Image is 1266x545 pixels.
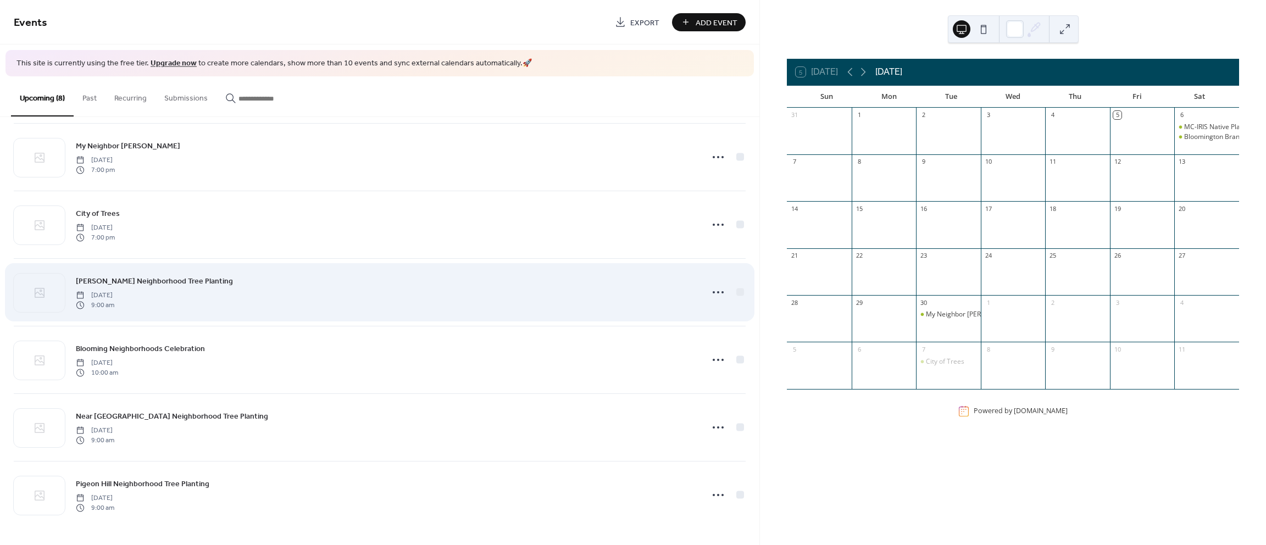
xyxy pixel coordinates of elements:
div: 26 [1113,252,1121,260]
div: City of Trees [926,357,964,366]
div: 18 [1048,204,1057,213]
a: Blooming Neighborhoods Celebration [76,342,205,355]
div: My Neighbor [PERSON_NAME] [926,310,1019,319]
div: 2 [1048,298,1057,307]
div: 5 [790,345,798,353]
button: Submissions [156,76,216,115]
div: Sun [796,86,858,108]
div: Sat [1168,86,1230,108]
button: Past [74,76,105,115]
div: 9 [1048,345,1057,353]
div: 9 [919,158,928,166]
div: City of Trees [916,357,981,366]
div: 21 [790,252,798,260]
button: Recurring [105,76,156,115]
div: 17 [984,204,992,213]
a: Pigeon Hill Neighborhood Tree Planting [76,477,209,490]
span: [DATE] [76,358,118,368]
span: 10:00 am [76,368,118,378]
span: [DATE] [76,290,114,300]
div: 3 [1113,298,1121,307]
div: 25 [1048,252,1057,260]
div: 4 [1048,111,1057,119]
div: My Neighbor Totoro [916,310,981,319]
div: Mon [858,86,920,108]
div: Fri [1106,86,1168,108]
button: Upcoming (8) [11,76,74,116]
div: 29 [855,298,863,307]
div: 6 [855,345,863,353]
div: 24 [984,252,992,260]
button: Add Event [672,13,746,31]
div: Powered by [974,407,1068,416]
div: MC-IRIS Native Plant Sale [1184,123,1261,132]
div: 28 [790,298,798,307]
div: 5 [1113,111,1121,119]
div: Tue [920,86,982,108]
span: Blooming Neighborhoods Celebration [76,343,205,354]
div: 15 [855,204,863,213]
div: 1 [984,298,992,307]
div: 7 [919,345,928,353]
span: [DATE] [76,425,114,435]
div: 31 [790,111,798,119]
a: Export [607,13,668,31]
span: 7:00 pm [76,165,115,175]
span: City of Trees [76,208,120,219]
div: 27 [1178,252,1186,260]
div: 8 [984,345,992,353]
a: My Neighbor [PERSON_NAME] [76,140,180,152]
span: This site is currently using the free tier. to create more calendars, show more than 10 events an... [16,58,532,69]
span: [DATE] [76,493,114,503]
a: City of Trees [76,207,120,220]
div: 1 [855,111,863,119]
div: Bloomington Branches Event [1174,132,1239,142]
span: Export [630,17,659,29]
div: 13 [1178,158,1186,166]
div: 30 [919,298,928,307]
div: 4 [1178,298,1186,307]
div: 10 [984,158,992,166]
div: 19 [1113,204,1121,213]
div: MC-IRIS Native Plant Sale [1174,123,1239,132]
div: 6 [1178,111,1186,119]
div: 23 [919,252,928,260]
span: 7:00 pm [76,233,115,243]
div: 3 [984,111,992,119]
div: 10 [1113,345,1121,353]
div: 11 [1048,158,1057,166]
div: 2 [919,111,928,119]
div: 20 [1178,204,1186,213]
span: 9:00 am [76,436,114,446]
div: 7 [790,158,798,166]
div: 22 [855,252,863,260]
span: Near [GEOGRAPHIC_DATA] Neighborhood Tree Planting [76,410,268,422]
a: [PERSON_NAME] Neighborhood Tree Planting [76,275,233,287]
a: [DOMAIN_NAME] [1014,407,1068,416]
div: 12 [1113,158,1121,166]
div: [DATE] [875,65,902,79]
span: Add Event [696,17,737,29]
a: Upgrade now [151,56,197,71]
div: 8 [855,158,863,166]
span: [DATE] [76,155,115,165]
span: Events [14,12,47,34]
div: 14 [790,204,798,213]
div: 11 [1178,345,1186,353]
a: Near [GEOGRAPHIC_DATA] Neighborhood Tree Planting [76,410,268,422]
span: 9:00 am [76,503,114,513]
div: 16 [919,204,928,213]
div: Thu [1044,86,1106,108]
span: [DATE] [76,223,115,232]
div: Wed [982,86,1044,108]
span: 9:00 am [76,301,114,310]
